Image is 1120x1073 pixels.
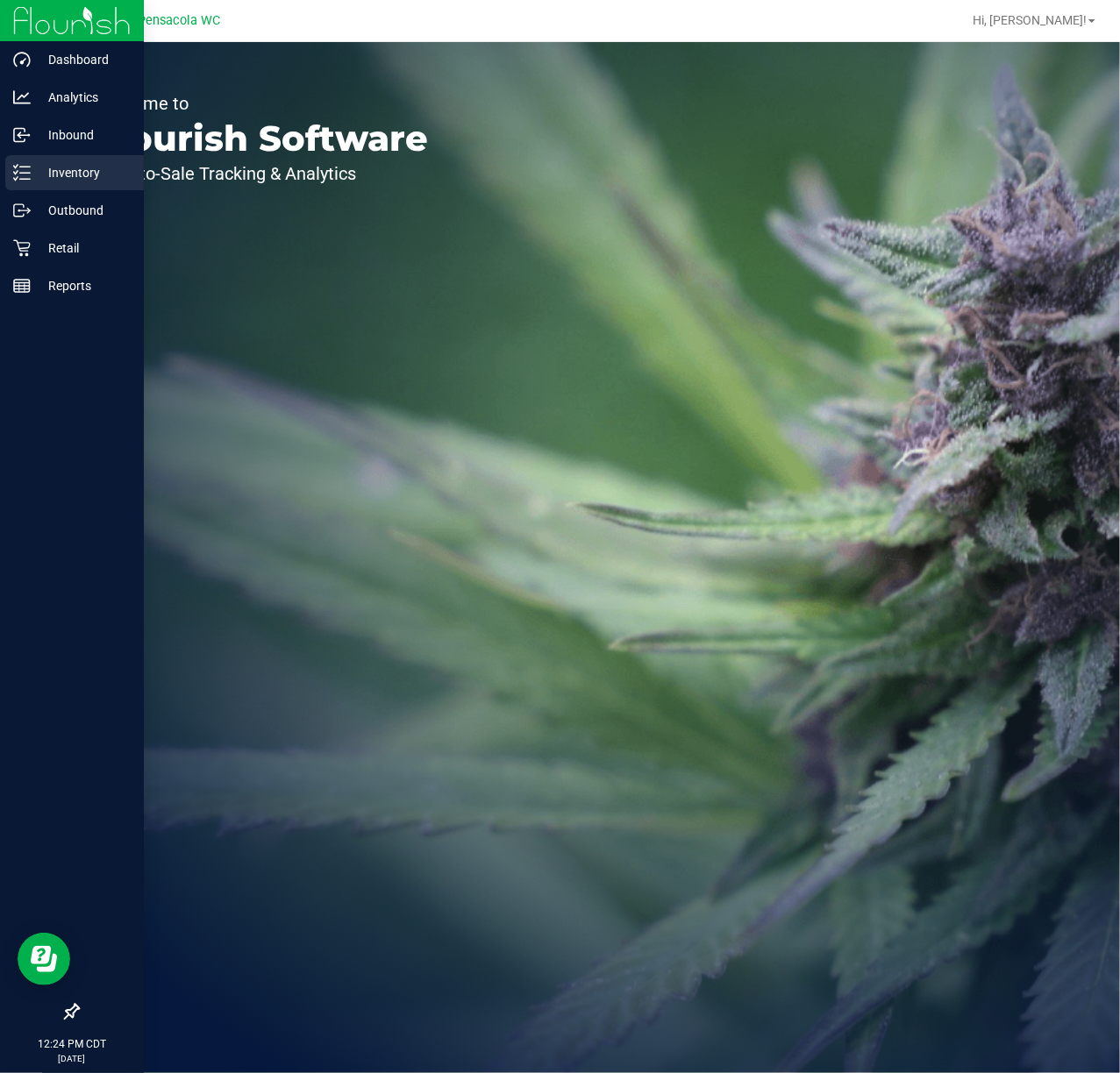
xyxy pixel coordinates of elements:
inline-svg: Retail [13,239,31,257]
inline-svg: Dashboard [13,51,31,68]
inline-svg: Outbound [13,202,31,219]
p: Inbound [31,124,136,146]
p: Seed-to-Sale Tracking & Analytics [95,165,428,182]
p: Outbound [31,200,136,221]
p: 12:24 PM CDT [8,1036,136,1052]
p: Dashboard [31,49,136,70]
span: Hi, [PERSON_NAME]! [973,13,1087,27]
span: Pensacola WC [138,13,220,28]
inline-svg: Inbound [13,126,31,144]
p: Analytics [31,87,136,108]
inline-svg: Reports [13,277,31,295]
iframe: Resource center [18,933,70,985]
p: Reports [31,275,136,296]
inline-svg: Analytics [13,89,31,106]
p: Welcome to [95,95,428,112]
p: [DATE] [8,1052,136,1065]
inline-svg: Inventory [13,164,31,181]
p: Retail [31,238,136,259]
p: Flourish Software [95,121,428,156]
p: Inventory [31,162,136,183]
